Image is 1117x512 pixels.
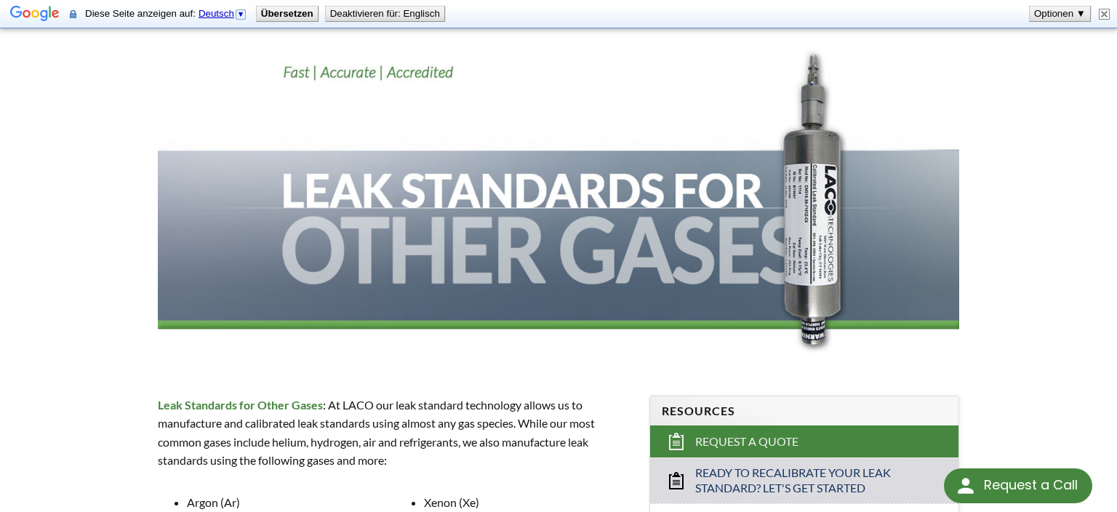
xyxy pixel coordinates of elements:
p: : At LACO our leak standard technology allows us to manufacture and calibrated leak standards usi... [158,396,632,470]
img: Der Content dieser sicheren Seite wird über eine sichere Verbindung zur Übersetzung an Google ges... [70,9,76,20]
a: Ready to Recalibrate Your Leak Standard? Let's Get Started [650,457,959,503]
button: Übersetzen [257,7,318,21]
span: Deutsch [199,8,234,19]
img: Google Google Übersetzer [10,4,60,25]
img: round button [954,474,977,497]
a: Deutsch [199,8,247,19]
button: Optionen ▼ [1030,7,1090,21]
strong: Leak Standards for Other Gases [158,398,323,412]
li: Argon (Ar) [187,493,386,512]
li: Xenon (Xe) [424,493,623,512]
img: Leak Standards for Other Gases [158,47,959,368]
span: Diese Seite anzeigen auf: [85,8,250,19]
a: Request a Quote [650,425,959,457]
span: Ready to Recalibrate Your Leak Standard? Let's Get Started [695,465,914,496]
h4: Resources [662,404,948,419]
div: Request a Call [944,468,1092,503]
button: Deaktivieren für: Englisch [326,7,444,21]
b: Übersetzen [261,8,313,19]
div: Request a Call [984,468,1078,502]
span: Request a Quote [695,434,798,449]
img: Schließen [1099,9,1110,20]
